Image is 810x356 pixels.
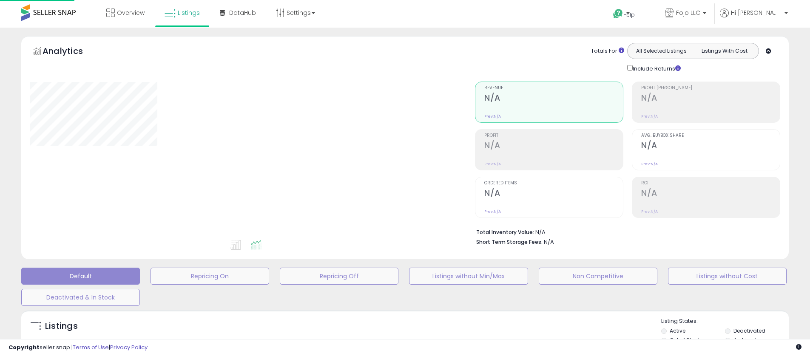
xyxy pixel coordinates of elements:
[280,268,398,285] button: Repricing Off
[151,268,269,285] button: Repricing On
[484,93,623,105] h2: N/A
[641,133,780,138] span: Avg. Buybox Share
[484,181,623,186] span: Ordered Items
[731,8,782,17] span: Hi [PERSON_NAME]
[641,86,780,90] span: Profit [PERSON_NAME]
[641,161,658,167] small: Prev: N/A
[9,343,40,351] strong: Copyright
[476,229,534,236] b: Total Inventory Value:
[641,181,780,186] span: ROI
[539,268,657,285] button: Non Competitive
[621,63,691,73] div: Include Returns
[676,8,700,17] span: Fojo LLC
[720,8,788,28] a: Hi [PERSON_NAME]
[484,114,501,119] small: Prev: N/A
[641,188,780,200] h2: N/A
[476,238,543,246] b: Short Term Storage Fees:
[641,93,780,105] h2: N/A
[544,238,554,246] span: N/A
[409,268,528,285] button: Listings without Min/Max
[178,8,200,17] span: Listings
[117,8,145,17] span: Overview
[484,209,501,214] small: Prev: N/A
[484,161,501,167] small: Prev: N/A
[476,226,774,237] li: N/A
[623,11,635,18] span: Help
[641,114,658,119] small: Prev: N/A
[641,209,658,214] small: Prev: N/A
[613,8,623,19] i: Get Help
[591,47,624,55] div: Totals For
[21,268,140,285] button: Default
[484,141,623,152] h2: N/A
[484,86,623,90] span: Revenue
[641,141,780,152] h2: N/A
[693,45,756,57] button: Listings With Cost
[21,289,140,306] button: Deactivated & In Stock
[630,45,693,57] button: All Selected Listings
[606,2,651,28] a: Help
[668,268,787,285] button: Listings without Cost
[9,344,148,352] div: seller snap | |
[484,188,623,200] h2: N/A
[229,8,256,17] span: DataHub
[43,45,99,59] h5: Analytics
[484,133,623,138] span: Profit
